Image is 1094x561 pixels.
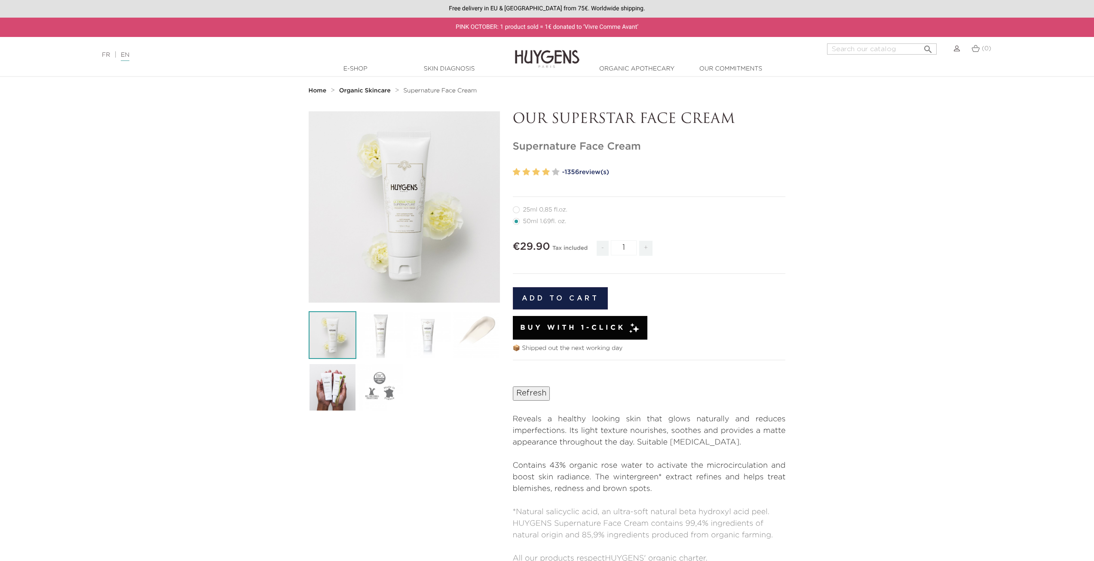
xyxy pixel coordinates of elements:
[513,287,608,310] button: Add to cart
[920,41,936,52] button: 
[594,64,680,74] a: Organic Apothecary
[513,242,550,252] span: €29.90
[522,166,530,178] label: 2
[121,52,129,61] a: EN
[611,240,637,255] input: Quantity
[515,36,579,69] img: Huygens
[562,166,786,179] a: -1356review(s)
[406,64,492,74] a: Skin Diagnosis
[339,88,391,94] strong: Organic Skincare
[542,166,550,178] label: 4
[639,241,653,256] span: +
[552,239,588,262] div: Tax included
[513,206,578,213] label: 25ml 0,85 fl.oz.
[513,460,786,495] p: Contains 43% organic rose water to activate the microcirculation and boost skin radiance. The win...
[313,64,398,74] a: E-Shop
[309,87,328,94] a: Home
[513,218,577,225] label: 50ml 1.69fl. oz.
[982,46,991,52] span: (0)
[513,166,521,178] label: 1
[513,111,786,128] p: OUR SUPERSTAR FACE CREAM
[98,50,449,60] div: |
[513,344,786,353] p: 📦 Shipped out the next working day
[339,87,393,94] a: Organic Skincare
[513,414,786,448] p: Reveals a healthy looking skin that glows naturally and reduces imperfections. Its light texture ...
[564,169,579,175] span: 1356
[309,88,327,94] strong: Home
[403,87,477,94] a: Supernature Face Cream
[102,52,110,58] a: FR
[513,386,550,401] input: Refresh
[513,520,773,539] span: HUYGENS Supernature Face Cream contains 99,4% ingredients of natural origin and 85,9% ingredients...
[688,64,774,74] a: Our commitments
[513,141,786,153] h1: Supernature Face Cream
[513,508,769,516] span: *Natural salicyclic acid, an ultra-soft natural beta hydroxyl acid peel.
[532,166,540,178] label: 3
[403,88,477,94] span: Supernature Face Cream
[923,42,933,52] i: 
[597,241,609,256] span: -
[552,166,560,178] label: 5
[827,43,937,55] input: Search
